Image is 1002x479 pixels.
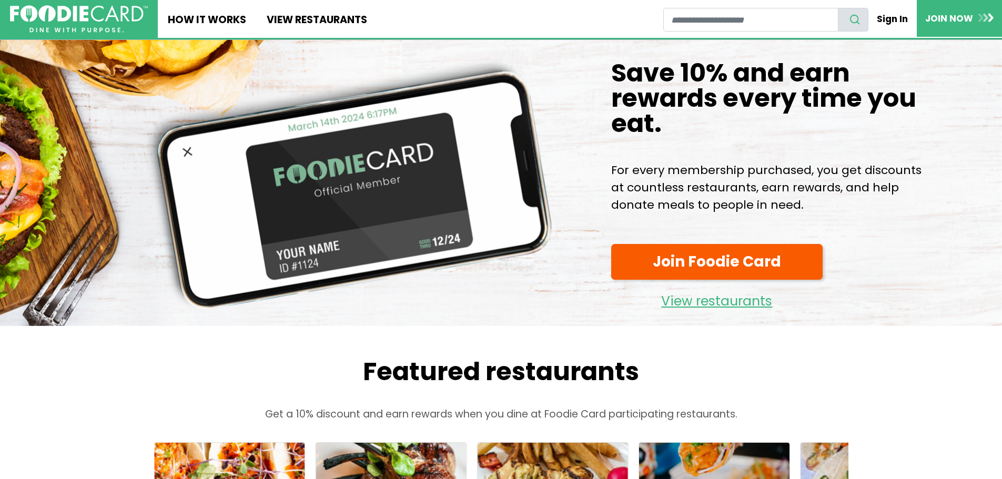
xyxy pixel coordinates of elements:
a: View restaurants [611,285,823,312]
a: Sign In [868,7,917,30]
button: search [838,8,868,32]
input: restaurant search [663,8,838,32]
p: For every membership purchased, you get discounts at countless restaurants, earn rewards, and hel... [611,161,922,213]
p: Get a 10% discount and earn rewards when you dine at Foodie Card participating restaurants. [133,407,869,422]
a: Join Foodie Card [611,244,823,280]
h2: Featured restaurants [133,356,869,387]
img: FoodieCard; Eat, Drink, Save, Donate [10,5,148,33]
h1: Save 10% and earn rewards every time you eat. [611,60,922,136]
